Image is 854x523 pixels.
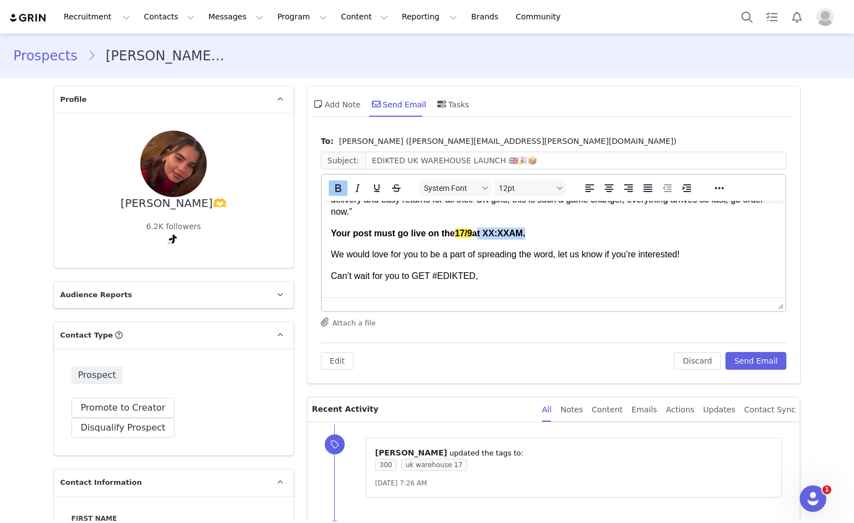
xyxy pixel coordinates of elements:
div: Emails [632,397,657,422]
span: Contact Information [60,477,142,488]
button: Justify [638,180,657,196]
button: Strikethrough [387,180,406,196]
button: Decrease indent [658,180,677,196]
button: Align center [600,180,618,196]
span: 300 [375,459,397,471]
button: Align left [580,180,599,196]
img: 76828b43-6006-4292-b95d-47b3f22280d0.jpg [140,131,207,197]
button: Bold [329,180,347,196]
button: Profile [810,8,845,26]
div: Add Note [311,91,361,117]
div: Contact Sync [744,397,796,422]
iframe: Rich Text Area [322,201,786,297]
button: Discard [674,352,721,370]
span: To: [321,136,334,147]
button: Reveal or hide additional toolbar items [710,180,729,196]
span: Profile [60,94,87,105]
button: Disqualify Prospect [71,418,175,438]
button: Underline [367,180,386,196]
span: Contact Type [60,330,113,341]
div: Notes [560,397,582,422]
a: Brands [464,4,508,29]
div: Updates [703,397,735,422]
button: Italic [348,180,367,196]
span: System Font [424,184,478,193]
img: placeholder-profile.jpg [816,8,834,26]
span: uk warehouse 17 [401,459,467,471]
div: 6.2K followers [146,221,201,232]
span: [DATE] 7:26 AM [375,479,427,487]
a: Tasks [760,4,784,29]
img: grin logo [9,13,48,23]
button: Fonts [420,180,492,196]
input: Add a subject line [365,152,787,169]
iframe: Intercom live chat [800,485,826,512]
div: Send Email [370,91,427,117]
span: Prospect [71,366,123,384]
button: Align right [619,180,638,196]
span: Audience Reports [60,289,132,301]
a: Community [509,4,572,29]
span: [PERSON_NAME] ([PERSON_NAME][EMAIL_ADDRESS][PERSON_NAME][DOMAIN_NAME]) [339,136,677,147]
button: Promote to Creator [71,398,175,418]
p: Recent Activity [312,397,533,422]
div: Press the Up and Down arrow keys to resize the editor. [774,298,785,311]
button: Content [334,4,395,29]
button: Program [270,4,334,29]
button: Send Email [725,352,787,370]
a: Prospects [13,46,88,66]
p: ⁨ ⁩ updated the tags to: [375,447,773,459]
div: [PERSON_NAME]🫶 [121,197,227,210]
div: Tasks [435,91,469,117]
span: Subject: [321,152,365,169]
button: Font sizes [494,180,566,196]
button: Messages [202,4,270,29]
button: Contacts [137,4,201,29]
span: [PERSON_NAME] [375,448,447,457]
button: Increase indent [677,180,696,196]
button: Recruitment [57,4,137,29]
button: Notifications [785,4,809,29]
span: 1 [822,485,831,494]
button: Attach a file [321,315,376,329]
div: Content [592,397,623,422]
button: Search [735,4,759,29]
div: Actions [666,397,694,422]
button: Edit [321,352,354,370]
span: 12pt [499,184,553,193]
div: All [542,397,551,422]
button: Reporting [395,4,464,29]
